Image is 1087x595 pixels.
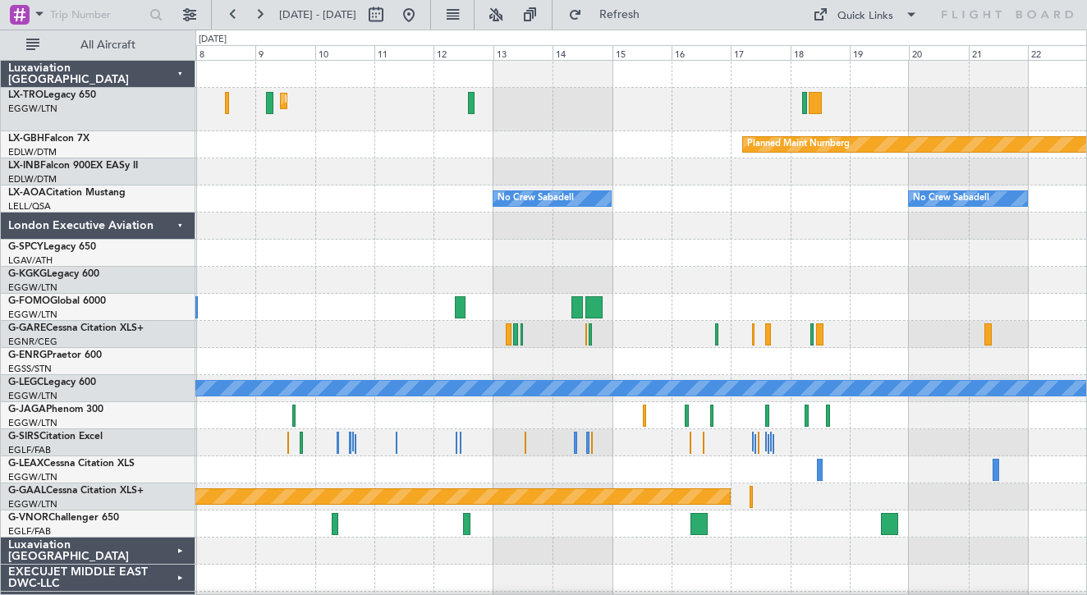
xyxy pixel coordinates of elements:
button: All Aircraft [18,32,178,58]
div: 8 [196,45,255,60]
a: EGLF/FAB [8,525,51,538]
span: G-LEAX [8,459,44,469]
span: G-LEGC [8,378,44,387]
span: [DATE] - [DATE] [279,7,356,22]
a: G-ENRGPraetor 600 [8,350,102,360]
span: All Aircraft [43,39,173,51]
a: LX-INBFalcon 900EX EASy II [8,161,138,171]
a: EGGW/LTN [8,498,57,510]
button: Refresh [561,2,659,28]
a: EGSS/STN [8,363,52,375]
a: LX-TROLegacy 650 [8,90,96,100]
span: G-SIRS [8,432,39,442]
div: No Crew Sabadell [498,186,574,211]
a: EGLF/FAB [8,444,51,456]
span: Refresh [585,9,654,21]
a: G-SIRSCitation Excel [8,432,103,442]
span: LX-AOA [8,188,46,198]
span: G-VNOR [8,513,48,523]
div: Quick Links [837,8,893,25]
div: 16 [672,45,731,60]
a: LX-AOACitation Mustang [8,188,126,198]
span: G-SPCY [8,242,44,252]
a: G-GARECessna Citation XLS+ [8,323,144,333]
a: G-FOMOGlobal 6000 [8,296,106,306]
a: EGGW/LTN [8,103,57,115]
div: 20 [909,45,968,60]
a: LX-GBHFalcon 7X [8,134,89,144]
a: G-LEAXCessna Citation XLS [8,459,135,469]
div: 14 [553,45,612,60]
a: EDLW/DTM [8,173,57,185]
div: 10 [315,45,374,60]
span: G-FOMO [8,296,50,306]
div: Planned Maint Dusseldorf [285,89,392,113]
div: 15 [612,45,672,60]
a: LGAV/ATH [8,254,53,267]
span: G-GAAL [8,486,46,496]
a: EGGW/LTN [8,417,57,429]
div: 18 [791,45,850,60]
div: [DATE] [199,33,227,47]
a: G-KGKGLegacy 600 [8,269,99,279]
span: LX-GBH [8,134,44,144]
input: Trip Number [50,2,144,27]
a: EGGW/LTN [8,471,57,483]
a: G-SPCYLegacy 650 [8,242,96,252]
span: LX-INB [8,161,40,171]
a: EDLW/DTM [8,146,57,158]
span: G-GARE [8,323,46,333]
div: 9 [255,45,314,60]
a: EGNR/CEG [8,336,57,348]
div: 17 [731,45,790,60]
a: EGGW/LTN [8,390,57,402]
div: 22 [1028,45,1087,60]
a: G-VNORChallenger 650 [8,513,119,523]
div: 19 [850,45,909,60]
button: Quick Links [805,2,926,28]
a: G-JAGAPhenom 300 [8,405,103,414]
span: G-ENRG [8,350,47,360]
span: LX-TRO [8,90,44,100]
div: 11 [374,45,433,60]
a: G-GAALCessna Citation XLS+ [8,486,144,496]
a: EGGW/LTN [8,281,57,294]
div: No Crew Sabadell [913,186,989,211]
span: G-KGKG [8,269,47,279]
div: 13 [493,45,553,60]
a: LELL/QSA [8,200,51,213]
a: EGGW/LTN [8,309,57,321]
div: 12 [433,45,493,60]
span: G-JAGA [8,405,46,414]
a: G-LEGCLegacy 600 [8,378,96,387]
div: Planned Maint Nurnberg [747,132,850,157]
div: 21 [969,45,1028,60]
